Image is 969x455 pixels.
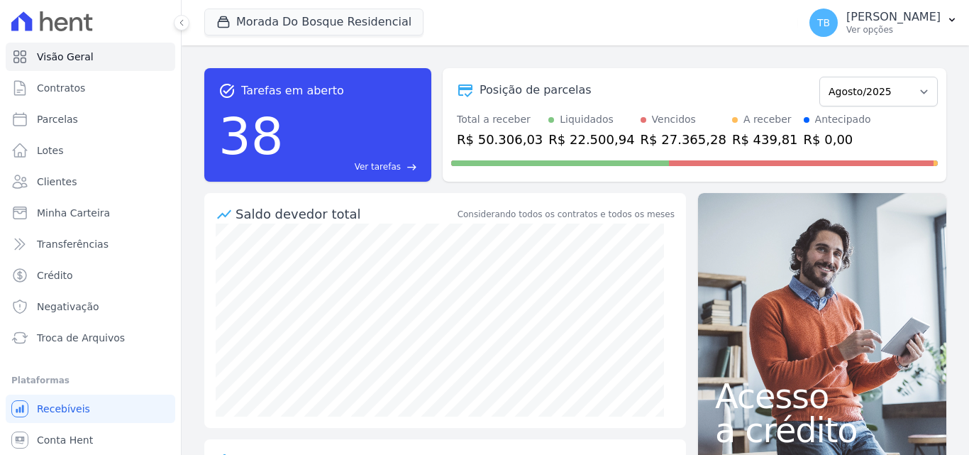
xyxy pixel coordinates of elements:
[798,3,969,43] button: TB [PERSON_NAME] Ver opções
[815,112,871,127] div: Antecipado
[218,99,284,173] div: 38
[355,160,401,173] span: Ver tarefas
[6,292,175,321] a: Negativação
[37,300,99,314] span: Negativação
[37,112,78,126] span: Parcelas
[241,82,344,99] span: Tarefas em aberto
[6,261,175,290] a: Crédito
[6,136,175,165] a: Lotes
[6,395,175,423] a: Recebíveis
[218,82,236,99] span: task_alt
[560,112,614,127] div: Liquidados
[641,130,726,149] div: R$ 27.365,28
[37,237,109,251] span: Transferências
[37,143,64,158] span: Lotes
[6,168,175,196] a: Clientes
[6,324,175,352] a: Troca de Arquivos
[37,433,93,447] span: Conta Hent
[6,426,175,454] a: Conta Hent
[846,24,941,35] p: Ver opções
[652,112,696,127] div: Vencidos
[732,130,798,149] div: R$ 439,81
[715,413,929,447] span: a crédito
[457,130,543,149] div: R$ 50.306,03
[37,206,110,220] span: Minha Carteira
[37,268,73,283] span: Crédito
[236,204,455,224] div: Saldo devedor total
[37,81,85,95] span: Contratos
[406,162,417,172] span: east
[37,402,90,416] span: Recebíveis
[548,130,634,149] div: R$ 22.500,94
[743,112,792,127] div: A receber
[37,331,125,345] span: Troca de Arquivos
[289,160,417,173] a: Ver tarefas east
[804,130,871,149] div: R$ 0,00
[846,10,941,24] p: [PERSON_NAME]
[37,50,94,64] span: Visão Geral
[6,105,175,133] a: Parcelas
[715,379,929,413] span: Acesso
[6,199,175,227] a: Minha Carteira
[6,43,175,71] a: Visão Geral
[480,82,592,99] div: Posição de parcelas
[204,9,423,35] button: Morada Do Bosque Residencial
[11,372,170,389] div: Plataformas
[457,112,543,127] div: Total a receber
[6,74,175,102] a: Contratos
[817,18,830,28] span: TB
[37,175,77,189] span: Clientes
[6,230,175,258] a: Transferências
[458,208,675,221] div: Considerando todos os contratos e todos os meses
